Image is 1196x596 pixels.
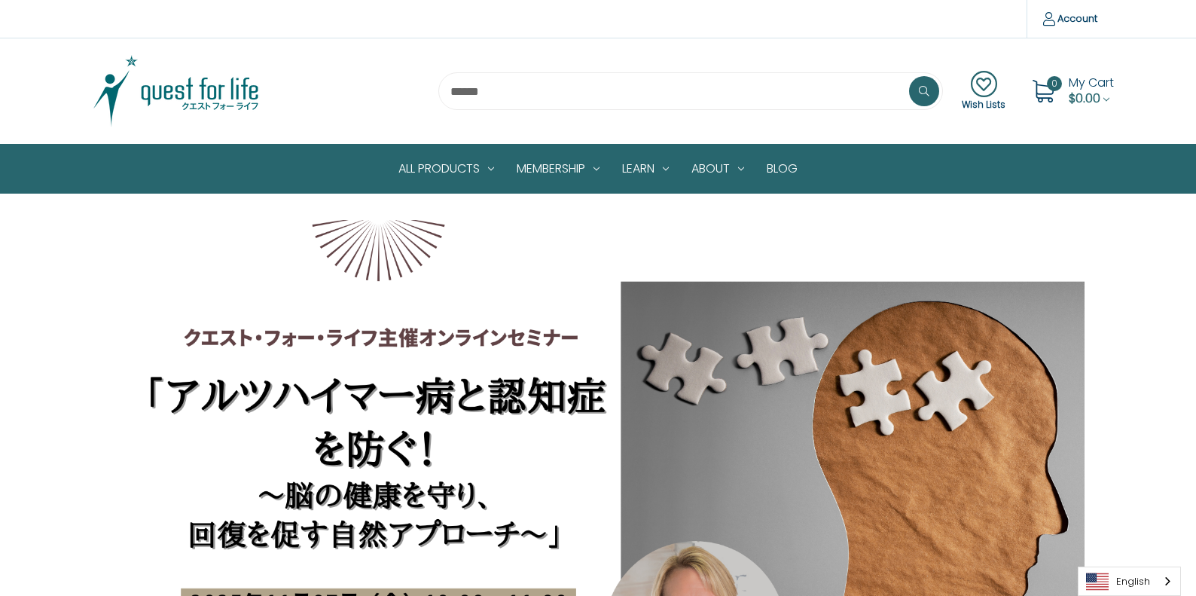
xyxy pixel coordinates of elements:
a: Cart with 0 items [1069,74,1114,107]
a: Wish Lists [962,71,1005,112]
span: $0.00 [1069,90,1100,107]
div: Language [1078,567,1181,596]
span: My Cart [1069,74,1114,91]
span: 0 [1047,76,1062,91]
aside: Language selected: English [1078,567,1181,596]
a: Blog [755,145,809,193]
a: English [1079,567,1180,595]
a: All Products [387,145,505,193]
a: Membership [505,145,611,193]
a: Learn [611,145,680,193]
img: Quest Group [82,53,270,129]
a: About [680,145,755,193]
